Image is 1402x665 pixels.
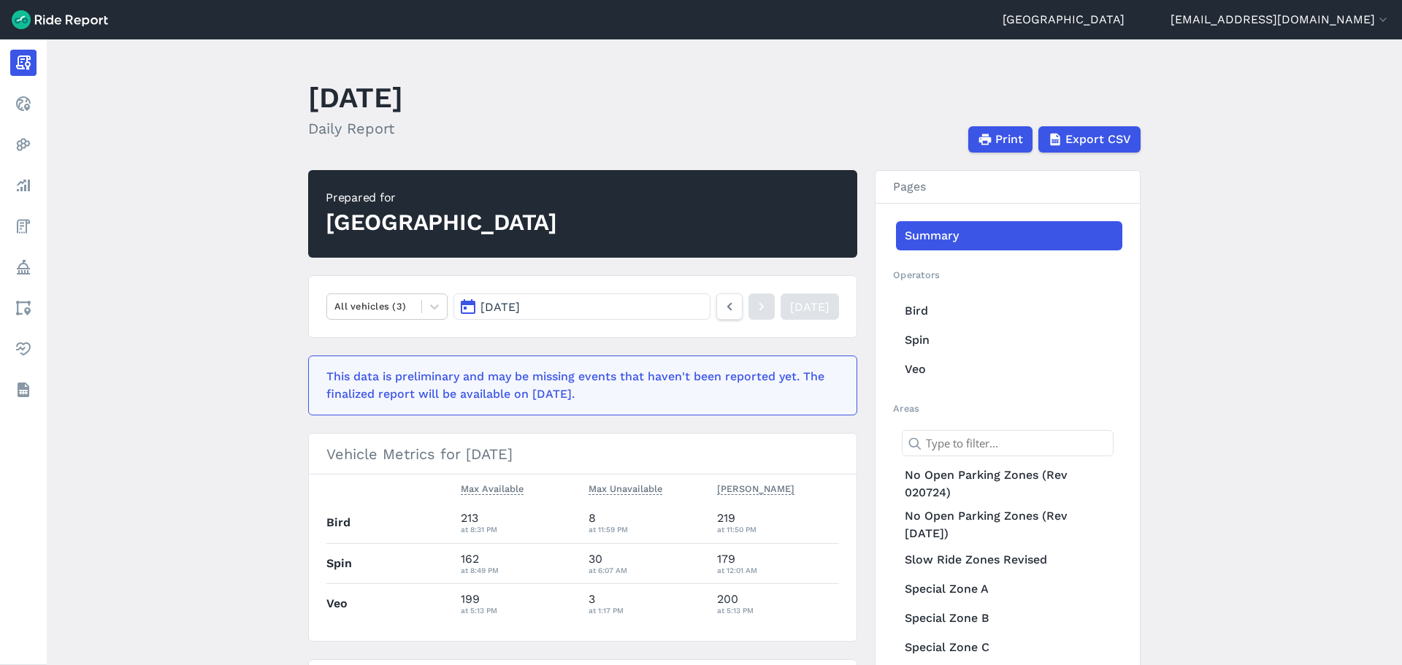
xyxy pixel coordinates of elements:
a: Health [10,336,37,362]
a: Special Zone C [896,633,1122,662]
a: Special Zone B [896,604,1122,633]
h2: Operators [893,268,1122,282]
th: Spin [326,543,455,583]
a: Analyze [10,172,37,199]
h1: [DATE] [308,77,403,118]
div: 179 [717,550,840,577]
h2: Areas [893,401,1122,415]
button: Print [968,126,1033,153]
span: Export CSV [1065,131,1131,148]
div: at 6:07 AM [589,564,705,577]
button: Max Available [461,480,524,498]
div: 219 [717,510,840,536]
a: Areas [10,295,37,321]
div: at 5:13 PM [461,604,578,617]
h3: Pages [876,171,1140,204]
img: Ride Report [12,10,108,29]
th: Veo [326,583,455,623]
div: 3 [589,591,705,617]
a: Slow Ride Zones Revised [896,545,1122,574]
div: 213 [461,510,578,536]
div: 162 [461,550,578,577]
a: Summary [896,221,1122,250]
div: at 11:50 PM [717,523,840,536]
a: No Open Parking Zones (Rev [DATE]) [896,504,1122,545]
div: at 1:17 PM [589,604,705,617]
a: Datasets [10,377,37,403]
a: Realtime [10,91,37,117]
div: at 8:49 PM [461,564,578,577]
a: Veo [896,355,1122,384]
a: Spin [896,326,1122,355]
a: [DATE] [781,293,839,320]
button: Max Unavailable [589,480,662,498]
span: [PERSON_NAME] [717,480,794,495]
div: This data is preliminary and may be missing events that haven't been reported yet. The finalized ... [326,368,830,403]
div: at 8:31 PM [461,523,578,536]
th: Bird [326,503,455,543]
input: Type to filter... [902,430,1114,456]
span: Print [995,131,1023,148]
div: 30 [589,550,705,577]
a: Report [10,50,37,76]
div: at 12:01 AM [717,564,840,577]
div: [GEOGRAPHIC_DATA] [326,207,557,239]
div: 200 [717,591,840,617]
span: Max Available [461,480,524,495]
a: Special Zone A [896,574,1122,604]
button: [EMAIL_ADDRESS][DOMAIN_NAME] [1171,11,1390,28]
a: Bird [896,296,1122,326]
a: No Open Parking Zones (Rev 020724) [896,464,1122,504]
h2: Daily Report [308,118,403,139]
a: Policy [10,254,37,280]
h3: Vehicle Metrics for [DATE] [309,434,857,474]
div: at 11:59 PM [589,523,705,536]
a: Heatmaps [10,131,37,158]
button: [DATE] [453,293,710,320]
button: [PERSON_NAME] [717,480,794,498]
button: Export CSV [1038,126,1141,153]
div: 199 [461,591,578,617]
span: [DATE] [480,300,520,314]
span: Max Unavailable [589,480,662,495]
div: 8 [589,510,705,536]
a: Fees [10,213,37,239]
a: [GEOGRAPHIC_DATA] [1003,11,1125,28]
div: Prepared for [326,189,557,207]
div: at 5:13 PM [717,604,840,617]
